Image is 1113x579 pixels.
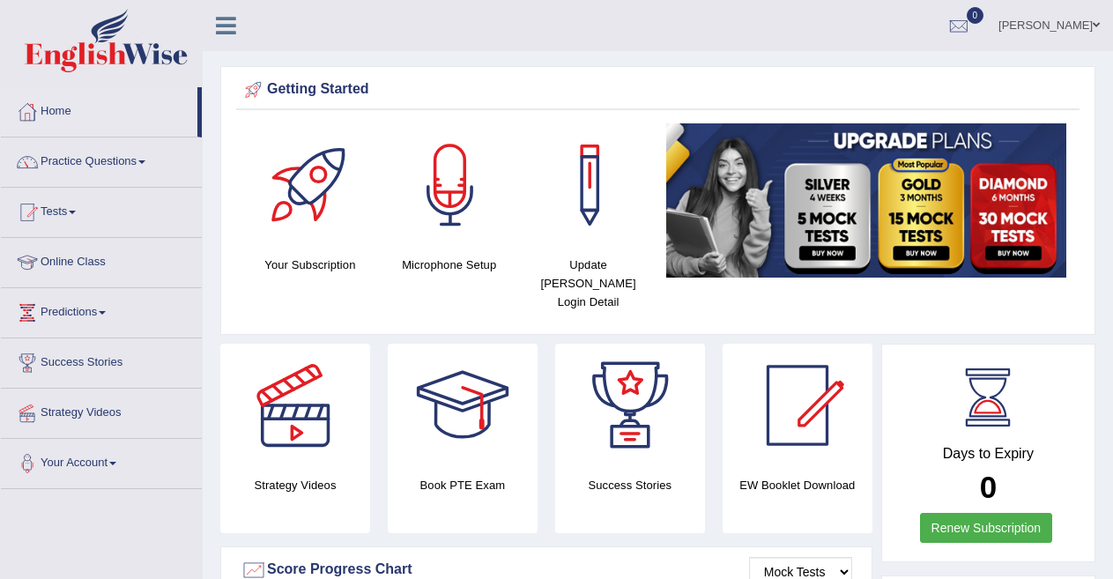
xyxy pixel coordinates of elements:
[555,476,705,494] h4: Success Stories
[1,188,202,232] a: Tests
[1,137,202,182] a: Practice Questions
[1,389,202,433] a: Strategy Videos
[902,446,1075,462] h4: Days to Expiry
[723,476,872,494] h4: EW Booklet Download
[1,338,202,382] a: Success Stories
[1,439,202,483] a: Your Account
[980,470,997,504] b: 0
[1,238,202,282] a: Online Class
[1,288,202,332] a: Predictions
[967,7,984,24] span: 0
[220,476,370,494] h4: Strategy Videos
[389,256,510,274] h4: Microphone Setup
[241,77,1075,103] div: Getting Started
[666,123,1066,278] img: small5.jpg
[388,476,538,494] h4: Book PTE Exam
[249,256,371,274] h4: Your Subscription
[920,513,1053,543] a: Renew Subscription
[1,87,197,131] a: Home
[528,256,649,311] h4: Update [PERSON_NAME] Login Detail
